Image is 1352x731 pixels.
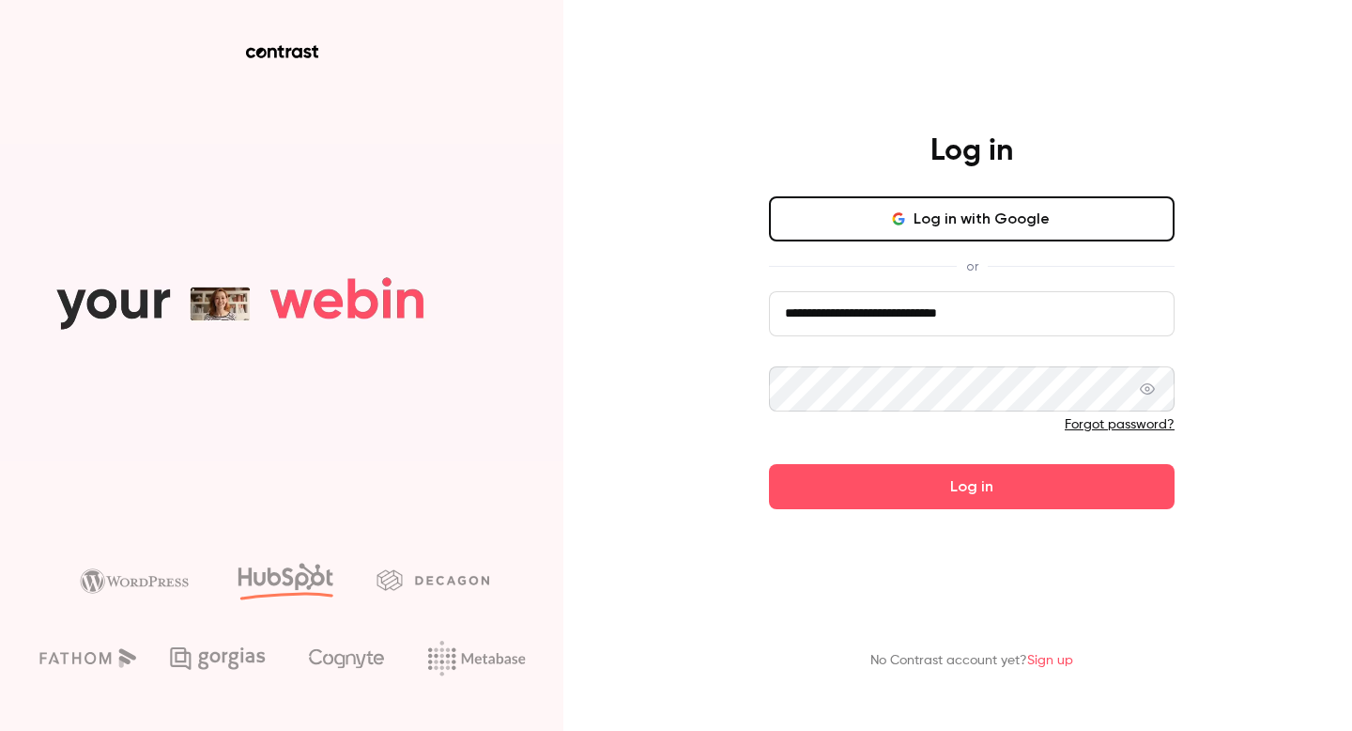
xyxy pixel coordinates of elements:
button: Log in [769,464,1175,509]
span: or [957,257,988,276]
p: No Contrast account yet? [870,651,1073,671]
button: Log in with Google [769,196,1175,241]
a: Sign up [1027,654,1073,667]
a: Forgot password? [1065,418,1175,431]
img: decagon [376,569,489,590]
h4: Log in [930,132,1013,170]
